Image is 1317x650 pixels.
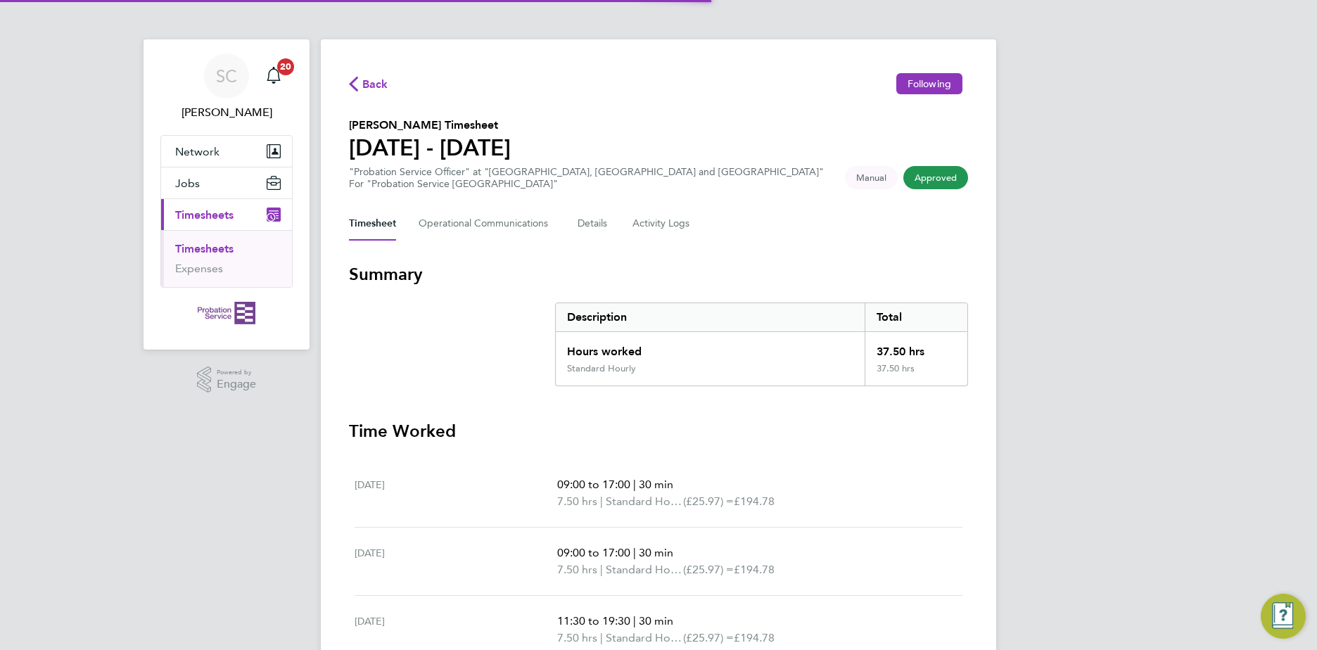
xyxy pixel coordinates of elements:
[349,75,388,92] button: Back
[349,207,396,241] button: Timesheet
[600,631,603,644] span: |
[355,544,557,578] div: [DATE]
[362,76,388,93] span: Back
[217,378,256,390] span: Engage
[175,242,234,255] a: Timesheets
[355,476,557,510] div: [DATE]
[632,207,692,241] button: Activity Logs
[217,367,256,378] span: Powered by
[161,230,292,287] div: Timesheets
[175,145,220,158] span: Network
[600,495,603,508] span: |
[216,67,237,85] span: SC
[639,478,673,491] span: 30 min
[734,563,775,576] span: £194.78
[1261,594,1306,639] button: Engage Resource Center
[639,546,673,559] span: 30 min
[161,136,292,167] button: Network
[633,478,636,491] span: |
[160,53,293,121] a: SC[PERSON_NAME]
[557,478,630,491] span: 09:00 to 17:00
[349,166,824,190] div: "Probation Service Officer" at "[GEOGRAPHIC_DATA], [GEOGRAPHIC_DATA] and [GEOGRAPHIC_DATA]"
[556,332,865,363] div: Hours worked
[175,177,200,190] span: Jobs
[734,495,775,508] span: £194.78
[349,420,968,442] h3: Time Worked
[161,199,292,230] button: Timesheets
[606,561,683,578] span: Standard Hourly
[555,302,968,386] div: Summary
[556,303,865,331] div: Description
[845,166,898,189] span: This timesheet was manually created.
[557,546,630,559] span: 09:00 to 17:00
[903,166,968,189] span: This timesheet has been approved.
[355,613,557,646] div: [DATE]
[419,207,555,241] button: Operational Communications
[175,262,223,275] a: Expenses
[260,53,288,98] a: 20
[896,73,962,94] button: Following
[578,207,610,241] button: Details
[557,563,597,576] span: 7.50 hrs
[633,546,636,559] span: |
[160,104,293,121] span: Sharon Clarke
[639,614,673,627] span: 30 min
[175,208,234,222] span: Timesheets
[734,631,775,644] span: £194.78
[160,302,293,324] a: Go to home page
[197,367,257,393] a: Powered byEngage
[683,631,734,644] span: (£25.97) =
[683,563,734,576] span: (£25.97) =
[557,495,597,508] span: 7.50 hrs
[349,134,511,162] h1: [DATE] - [DATE]
[865,303,967,331] div: Total
[144,39,310,350] nav: Main navigation
[865,332,967,363] div: 37.50 hrs
[567,363,636,374] div: Standard Hourly
[557,631,597,644] span: 7.50 hrs
[161,167,292,198] button: Jobs
[606,630,683,646] span: Standard Hourly
[633,614,636,627] span: |
[557,614,630,627] span: 11:30 to 19:30
[908,77,951,90] span: Following
[198,302,255,324] img: probationservice-logo-retina.png
[349,117,511,134] h2: [PERSON_NAME] Timesheet
[865,363,967,385] div: 37.50 hrs
[349,263,968,286] h3: Summary
[606,493,683,510] span: Standard Hourly
[277,58,294,75] span: 20
[349,178,824,190] div: For "Probation Service [GEOGRAPHIC_DATA]"
[600,563,603,576] span: |
[683,495,734,508] span: (£25.97) =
